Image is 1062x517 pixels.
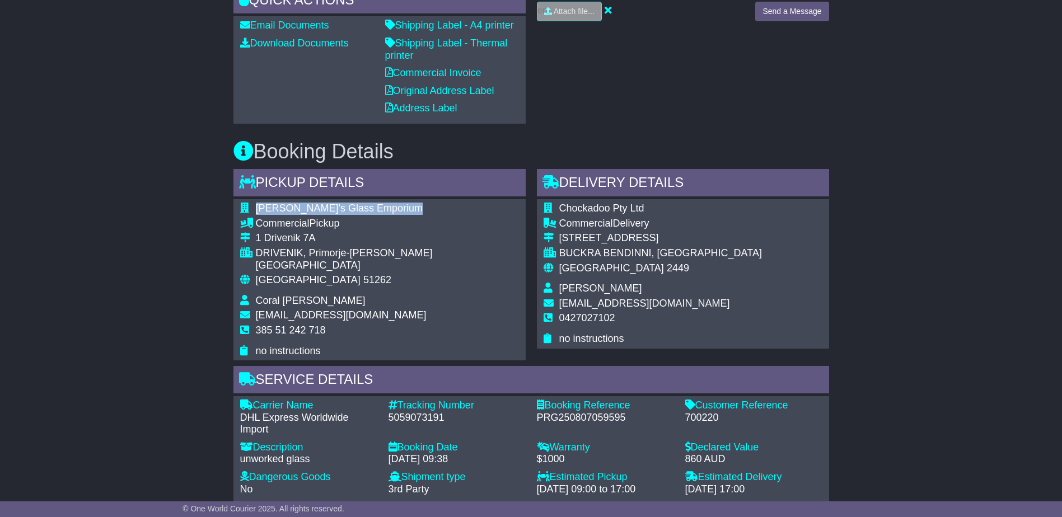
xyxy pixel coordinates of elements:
[685,453,822,466] div: 860 AUD
[559,247,762,260] div: BUCKRA BENDINNI, [GEOGRAPHIC_DATA]
[233,169,526,199] div: Pickup Details
[256,218,519,230] div: Pickup
[256,232,519,245] div: 1 Drivenik 7A
[559,203,644,214] span: Chockadoo Pty Ltd
[559,232,762,245] div: [STREET_ADDRESS]
[667,262,689,274] span: 2449
[389,471,526,483] div: Shipment type
[559,218,762,230] div: Delivery
[537,441,674,454] div: Warranty
[363,274,391,285] span: 51262
[685,441,822,454] div: Declared Value
[256,325,326,336] span: 385 51 242 718
[537,453,674,466] div: $1000
[537,471,674,483] div: Estimated Pickup
[389,412,526,424] div: 5059073191
[385,85,494,96] a: Original Address Label
[240,412,377,436] div: DHL Express Worldwide Import
[559,298,730,309] span: [EMAIL_ADDRESS][DOMAIN_NAME]
[385,102,457,114] a: Address Label
[256,274,361,285] span: [GEOGRAPHIC_DATA]
[240,37,349,49] a: Download Documents
[240,441,377,454] div: Description
[559,312,615,323] span: 0427027102
[240,20,329,31] a: Email Documents
[240,399,377,412] div: Carrier Name
[389,453,526,466] div: [DATE] 09:38
[256,247,519,271] div: DRIVENIK, Primorje-[PERSON_NAME][GEOGRAPHIC_DATA]
[240,483,253,495] span: No
[685,483,822,496] div: [DATE] 17:00
[256,345,321,356] span: no instructions
[256,309,427,321] span: [EMAIL_ADDRESS][DOMAIN_NAME]
[685,412,822,424] div: 700220
[240,453,377,466] div: unworked glass
[385,67,481,78] a: Commercial Invoice
[385,37,508,61] a: Shipping Label - Thermal printer
[256,295,366,306] span: Coral [PERSON_NAME]
[685,471,822,483] div: Estimated Delivery
[240,471,377,483] div: Dangerous Goods
[183,504,344,513] span: © One World Courier 2025. All rights reserved.
[559,262,664,274] span: [GEOGRAPHIC_DATA]
[537,412,674,424] div: PRG250807059595
[233,366,829,396] div: Service Details
[755,2,829,21] button: Send a Message
[559,333,624,344] span: no instructions
[537,169,829,199] div: Delivery Details
[389,483,429,495] span: 3rd Party
[559,283,642,294] span: [PERSON_NAME]
[389,441,526,454] div: Booking Date
[256,218,310,229] span: Commercial
[537,399,674,412] div: Booking Reference
[385,20,514,31] a: Shipping Label - A4 printer
[559,218,613,229] span: Commercial
[233,140,829,163] h3: Booking Details
[389,399,526,412] div: Tracking Number
[256,203,423,214] span: [PERSON_NAME]'s Glass Emporium
[537,483,674,496] div: [DATE] 09:00 to 17:00
[685,399,822,412] div: Customer Reference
